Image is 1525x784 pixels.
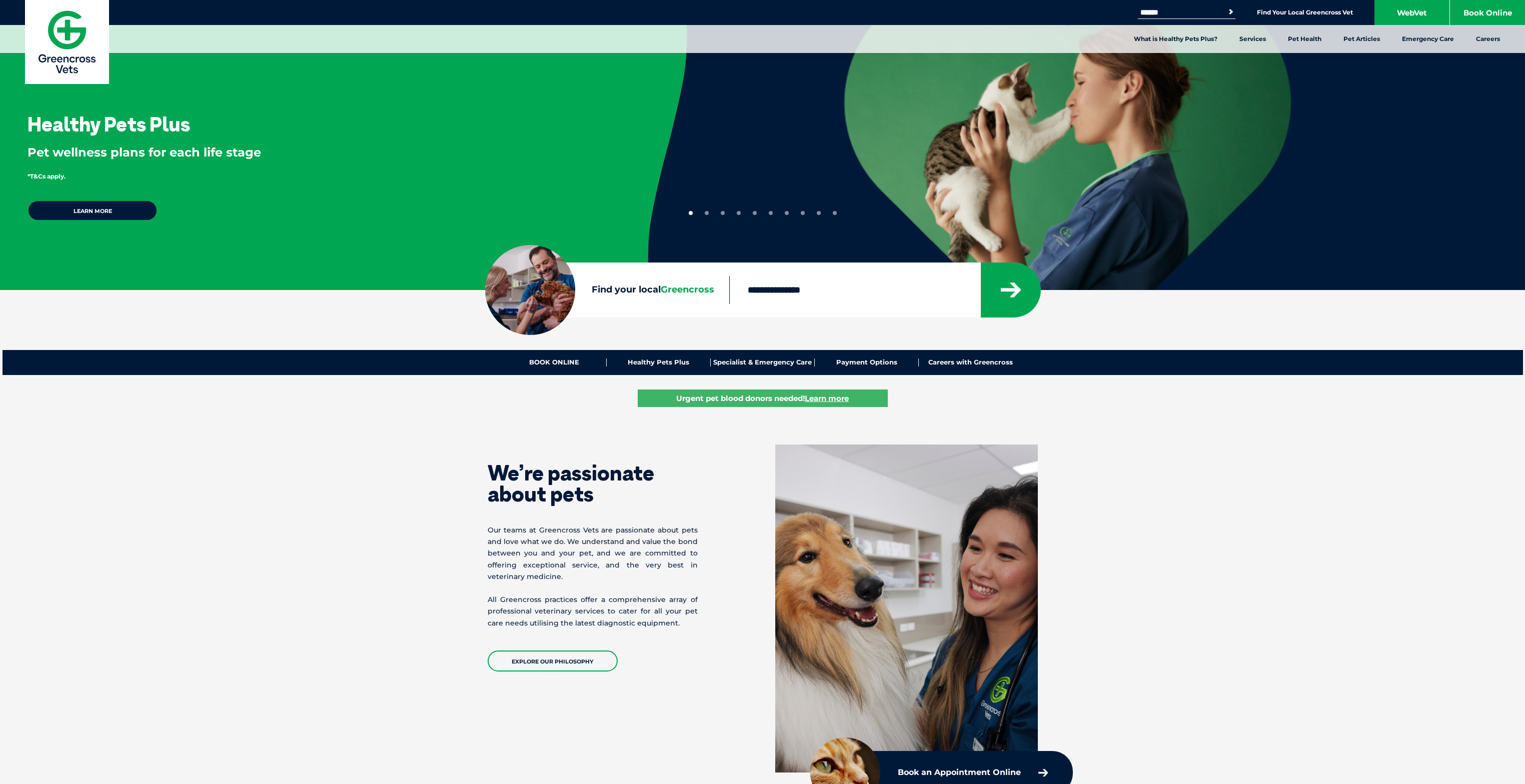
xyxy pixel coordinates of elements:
h1: We’re passionate about pets [488,462,698,504]
button: 5 of 10 [753,211,757,215]
a: Careers [1465,25,1511,53]
button: 7 of 10 [785,211,789,215]
button: 8 of 10 [801,211,805,215]
a: Pet Health [1277,25,1332,53]
p: Pet wellness plans for each life stage [28,144,615,161]
a: Urgent pet blood donors needed!Learn more [638,389,888,407]
button: 2 of 10 [705,211,709,215]
a: Careers with Greencross [919,358,1022,366]
a: Emergency Care [1391,25,1465,53]
a: EXPLORE OUR PHILOSOPHY [488,650,618,671]
a: What is Healthy Pets Plus? [1123,25,1228,53]
p: All Greencross practices offer a comprehensive array of professional veterinary services to cater... [488,594,698,629]
button: 10 of 10 [833,211,837,215]
a: BOOK ONLINE [503,358,607,366]
button: Search [1226,7,1236,17]
button: 4 of 10 [737,211,741,215]
a: Book an Appointment Online [893,763,1053,781]
p: Our teams at Greencross Vets are passionate about pets and love what we do. We understand and val... [488,524,698,582]
span: *T&Cs apply. [28,172,66,180]
a: Find Your Local Greencross Vet [1257,8,1353,16]
a: Specialist & Emergency Care [711,358,815,366]
a: Services [1228,25,1277,53]
u: Learn more [805,393,849,403]
a: Healthy Pets Plus [607,358,711,366]
button: 1 of 10 [689,211,693,215]
span: Greencross [661,284,714,295]
label: Find your local [485,282,729,297]
p: Book an Appointment Online [898,768,1021,776]
button: 3 of 10 [721,211,725,215]
button: 6 of 10 [769,211,773,215]
button: 9 of 10 [817,211,821,215]
a: Pet Articles [1332,25,1391,53]
h3: Healthy Pets Plus [28,114,190,134]
a: Learn more [28,200,158,221]
a: Payment Options [815,358,919,366]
